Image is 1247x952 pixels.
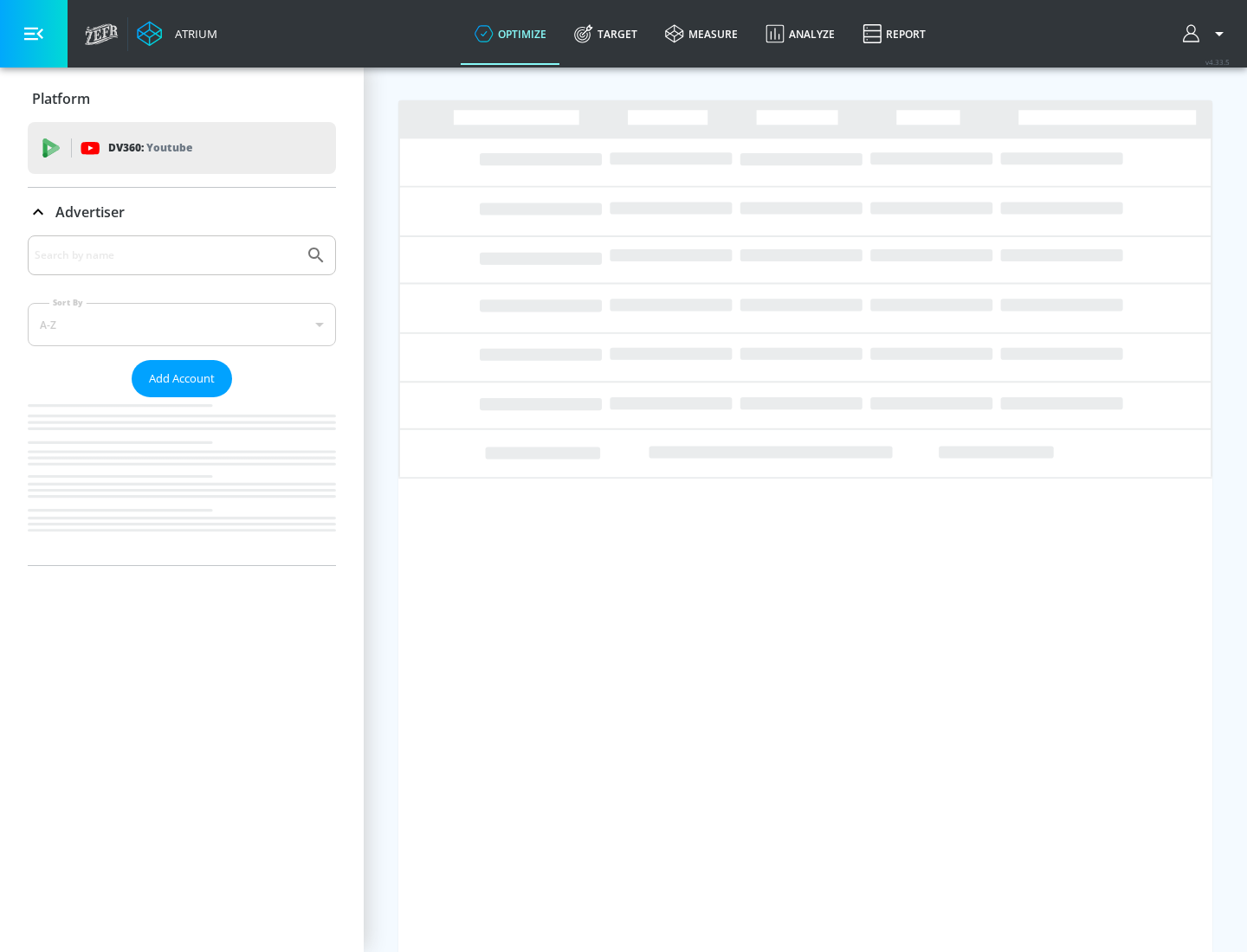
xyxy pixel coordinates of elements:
div: Advertiser [28,235,336,565]
div: Advertiser [28,188,336,236]
div: A-Z [28,303,336,346]
div: Platform [28,74,336,123]
label: Sort By [49,297,87,308]
div: Atrium [168,26,217,42]
p: Platform [32,89,90,108]
span: Add Account [149,369,215,389]
a: Atrium [137,21,217,47]
p: Youtube [146,138,192,157]
span: v 4.33.5 [1205,57,1230,67]
a: Analyze [752,3,849,65]
nav: list of Advertiser [28,397,336,565]
a: Target [560,3,651,65]
p: Advertiser [55,203,125,222]
a: optimize [461,3,560,65]
div: DV360: Youtube [28,122,336,174]
p: DV360: [108,138,192,158]
button: Add Account [132,360,232,397]
a: measure [651,3,752,65]
a: Report [849,3,940,65]
input: Search by name [35,244,297,267]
